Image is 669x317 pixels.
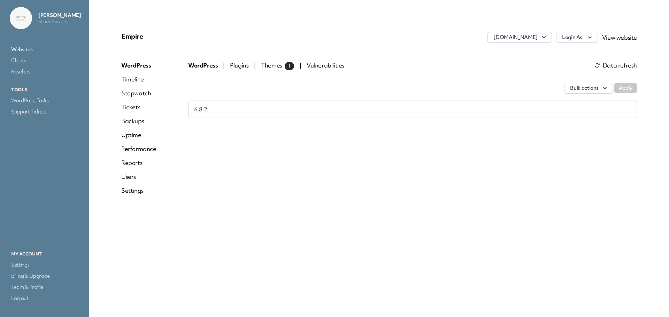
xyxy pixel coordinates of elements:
a: Resellers [10,67,79,77]
p: My Account [10,249,79,259]
a: Uptime [121,131,156,139]
a: Team & Profile [10,282,79,292]
a: WordPress Tasks [10,96,79,105]
a: Tickets [121,103,156,111]
button: [DOMAIN_NAME] [487,32,552,43]
a: Stopwatch [121,89,156,97]
span: 1 [285,62,294,70]
a: Reports [121,159,156,167]
a: Backups [121,117,156,125]
span: Vulnerabilities [307,61,344,69]
a: Log out [10,293,79,303]
button: Login As: [556,32,598,43]
p: Tools [10,85,79,94]
span: | [223,61,225,69]
a: Timeline [121,75,156,84]
a: Support Tickets [10,107,79,117]
a: Settings [121,187,156,195]
a: Billing & Upgrade [10,271,79,281]
span: Data refresh [594,63,637,68]
button: Bulk actions [564,83,613,94]
a: Clients [10,56,79,65]
a: Settings [10,260,79,270]
button: Apply [614,83,637,93]
p: Empire [121,32,293,40]
a: Performance [121,145,156,153]
p: Shade Services [38,19,81,24]
span: Themes [261,61,294,69]
span: Plugins [230,61,250,69]
span: 6.8.2 [194,105,207,113]
a: View website [602,33,637,41]
a: Websites [10,45,79,54]
p: [PERSON_NAME] [38,12,81,19]
span: WordPress [188,61,219,69]
span: | [254,61,256,69]
span: | [300,61,301,69]
iframe: chat widget [640,289,662,310]
a: WordPress [121,61,156,70]
a: Users [121,173,156,181]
